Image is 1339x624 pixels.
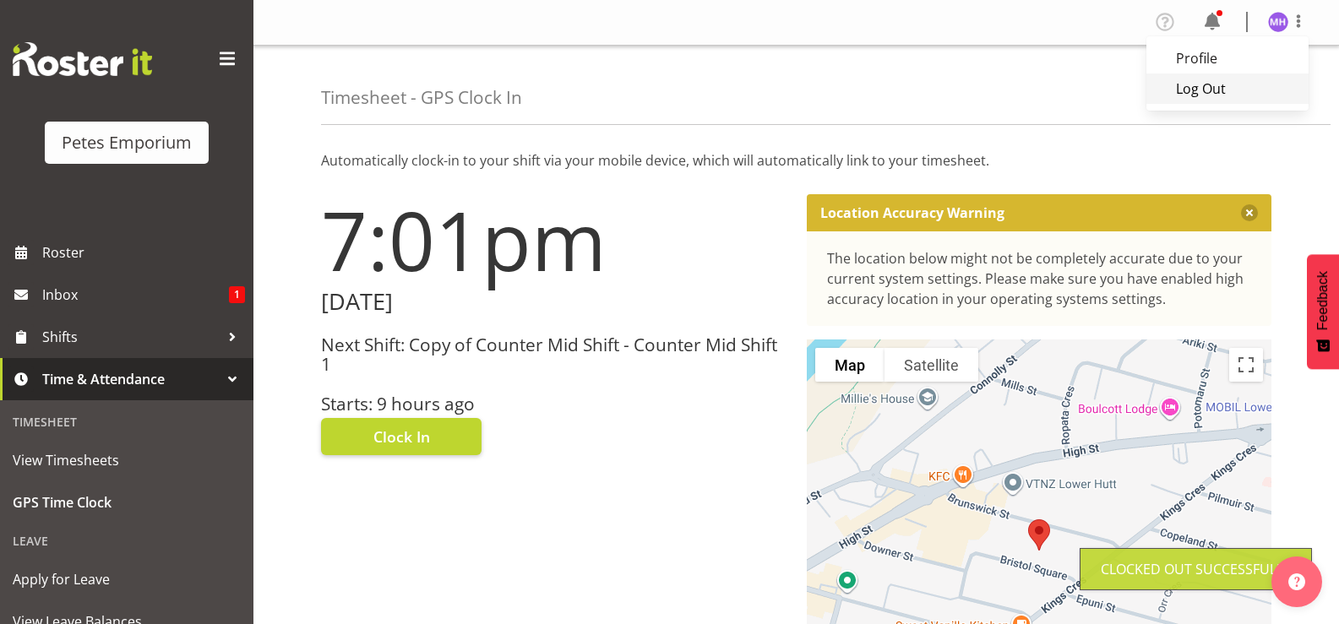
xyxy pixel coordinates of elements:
span: Clock In [373,426,430,448]
a: View Timesheets [4,439,249,481]
h2: [DATE] [321,289,787,315]
img: mackenzie-halford4471.jpg [1268,12,1288,32]
h1: 7:01pm [321,194,787,285]
button: Close message [1241,204,1258,221]
h3: Starts: 9 hours ago [321,394,787,414]
div: Clocked out Successfully [1101,559,1291,579]
p: Automatically clock-in to your shift via your mobile device, which will automatically link to you... [321,150,1271,171]
h4: Timesheet - GPS Clock In [321,88,522,107]
span: Apply for Leave [13,567,241,592]
h3: Next Shift: Copy of Counter Mid Shift - Counter Mid Shift 1 [321,335,787,375]
span: Feedback [1315,271,1331,330]
p: Location Accuracy Warning [820,204,1004,221]
span: Time & Attendance [42,366,220,392]
div: The location below might not be completely accurate due to your current system settings. Please m... [827,248,1252,309]
div: Leave [4,524,249,558]
img: Rosterit website logo [13,42,152,76]
a: Profile [1146,43,1309,73]
span: Shifts [42,324,220,350]
a: GPS Time Clock [4,481,249,524]
span: Roster [42,240,245,265]
img: help-xxl-2.png [1288,573,1305,590]
a: Log Out [1146,73,1309,104]
span: Inbox [42,282,229,307]
a: Apply for Leave [4,558,249,600]
button: Show street map [815,348,885,382]
span: GPS Time Clock [13,490,241,515]
button: Toggle fullscreen view [1229,348,1263,382]
span: View Timesheets [13,448,241,473]
span: 1 [229,286,245,303]
div: Timesheet [4,404,249,439]
div: Petes Emporium [62,130,192,155]
button: Feedback - Show survey [1307,254,1339,369]
button: Clock In [321,418,482,455]
button: Show satellite imagery [885,348,978,382]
